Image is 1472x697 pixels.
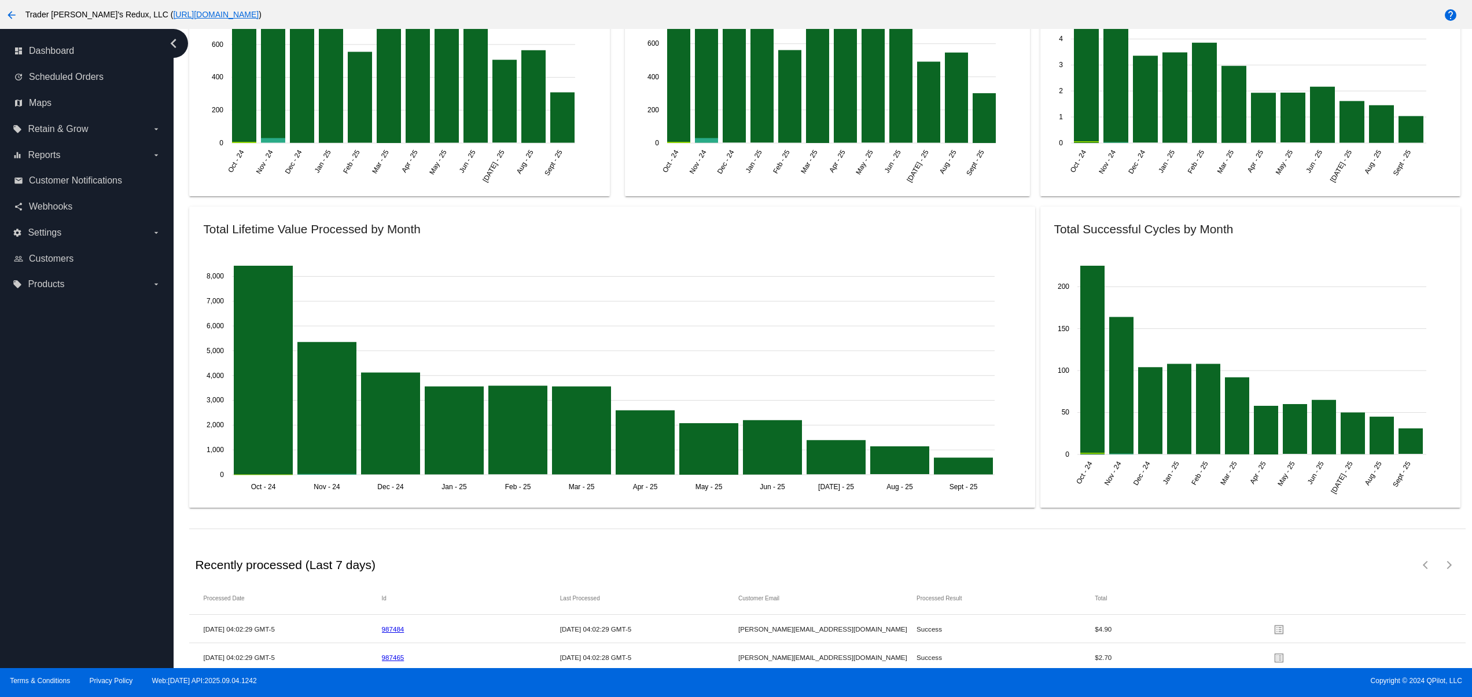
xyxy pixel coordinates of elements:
text: 0 [220,139,224,147]
text: May - 25 [1274,148,1294,176]
mat-icon: arrow_back [5,8,19,22]
text: Jun - 25 [1304,148,1324,174]
text: Apr - 25 [1248,460,1268,485]
text: Feb - 25 [1190,460,1210,486]
text: Mar - 25 [569,483,595,491]
text: Nov - 24 [687,148,708,175]
h2: Total Successful Cycles by Month [1054,222,1234,236]
mat-cell: [PERSON_NAME][EMAIL_ADDRESS][DOMAIN_NAME] [738,622,917,636]
mat-header-cell: Last Processed [560,595,738,601]
a: Web:[DATE] API:2025.09.04.1242 [152,677,257,685]
mat-cell: [DATE] 04:02:29 GMT-5 [203,622,381,636]
mat-header-cell: Total [1095,595,1273,601]
span: Customers [29,254,73,264]
span: Maps [29,98,51,108]
a: Terms & Conditions [10,677,70,685]
text: Jun - 25 [458,148,477,174]
span: Products [28,279,64,289]
mat-icon: help [1444,8,1458,22]
mat-header-cell: Id [382,595,560,601]
text: 200 [647,106,659,114]
span: Dashboard [29,46,74,56]
text: [DATE] - 25 [819,483,855,491]
text: 50 [1061,409,1069,417]
text: Sept - 25 [950,483,978,491]
text: Sept - 25 [965,148,986,177]
i: arrow_drop_down [152,228,161,237]
text: Dec - 24 [1127,148,1147,175]
a: dashboard Dashboard [14,42,161,60]
i: equalizer [13,151,22,160]
i: dashboard [14,46,23,56]
span: Success [917,654,942,661]
a: map Maps [14,94,161,112]
i: email [14,176,23,185]
mat-cell: $2.70 [1095,651,1273,664]
text: 100 [1057,366,1069,375]
a: share Webhooks [14,197,161,216]
text: [DATE] - 25 [1329,148,1353,184]
text: 4 [1059,35,1063,43]
i: arrow_drop_down [152,280,161,289]
mat-header-cell: Processed Result [917,595,1095,601]
text: Jan - 25 [1157,148,1176,174]
text: Feb - 25 [771,148,792,175]
text: Nov - 24 [1097,148,1117,175]
i: settings [13,228,22,237]
text: 3,000 [207,397,224,405]
text: Feb - 25 [342,148,362,175]
i: share [14,202,23,211]
text: Feb - 25 [1186,148,1206,175]
text: 600 [647,40,659,48]
text: 5,000 [207,347,224,355]
text: Aug - 25 [937,148,958,175]
span: Reports [28,150,60,160]
text: 600 [212,41,223,49]
text: Oct - 24 [1074,460,1094,485]
span: Trader [PERSON_NAME]'s Redux, LLC ( ) [25,10,262,19]
text: Dec - 24 [378,483,404,491]
text: Apr - 25 [400,148,420,174]
mat-cell: [DATE] 04:02:29 GMT-5 [560,622,738,636]
text: 0 [220,471,225,479]
span: Settings [28,228,61,238]
text: May - 25 [428,148,449,176]
i: map [14,98,23,108]
text: Apr - 25 [633,483,658,491]
text: Oct - 24 [1068,148,1088,174]
text: Oct - 24 [251,483,276,491]
text: Oct - 24 [227,148,246,174]
span: Webhooks [29,201,72,212]
span: Retain & Grow [28,124,88,134]
span: Copyright © 2024 QPilot, LLC [746,677,1462,685]
text: Apr - 25 [1245,148,1265,174]
i: people_outline [14,254,23,263]
text: Nov - 24 [314,483,341,491]
text: Sept - 25 [1391,460,1412,488]
button: Previous page [1415,553,1438,577]
mat-icon: list_alt [1273,620,1287,638]
text: Jun - 25 [882,148,902,174]
text: 0 [1059,139,1063,147]
text: Dec - 24 [1131,460,1151,487]
text: 400 [212,74,223,82]
a: 987465 [382,654,404,661]
span: Customer Notifications [29,175,122,186]
text: 0 [655,139,659,147]
a: 987484 [382,625,404,633]
text: 200 [1057,283,1069,291]
text: Mar - 25 [1215,148,1235,175]
text: Aug - 25 [1363,148,1383,175]
text: Nov - 24 [255,148,275,175]
text: 3 [1059,61,1063,69]
mat-header-cell: Processed Date [203,595,381,601]
text: Jan - 25 [313,148,333,174]
text: Feb - 25 [505,483,531,491]
text: Sept - 25 [543,148,565,177]
text: 2,000 [207,421,224,429]
text: Dec - 24 [715,148,735,175]
i: arrow_drop_down [152,151,161,160]
text: Nov - 24 [1102,460,1123,487]
text: May - 25 [854,148,875,176]
text: Mar - 25 [799,148,819,175]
